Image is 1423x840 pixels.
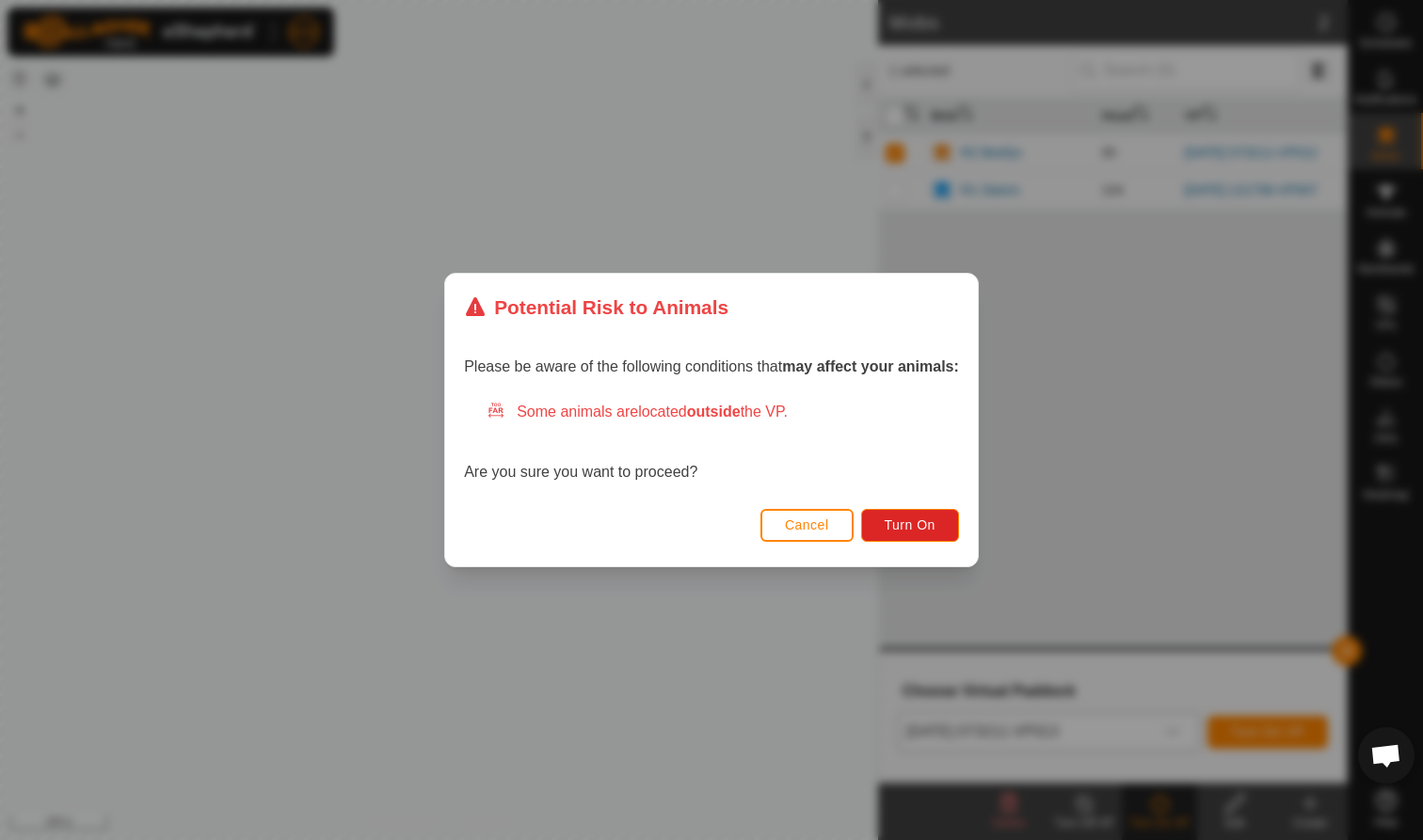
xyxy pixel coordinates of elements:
div: Potential Risk to Animals [464,293,728,322]
span: located the VP. [638,404,788,420]
div: Open chat [1358,727,1415,784]
div: Are you sure you want to proceed? [464,401,959,483]
div: Some animals are [487,401,959,423]
span: Cancel [785,517,829,532]
button: Turn On [861,509,959,542]
button: Cancel [760,509,854,542]
strong: may affect your animals: [782,358,959,374]
span: Turn On [885,517,935,532]
span: Please be aware of the following conditions that [464,358,959,374]
strong: outside [687,404,741,420]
